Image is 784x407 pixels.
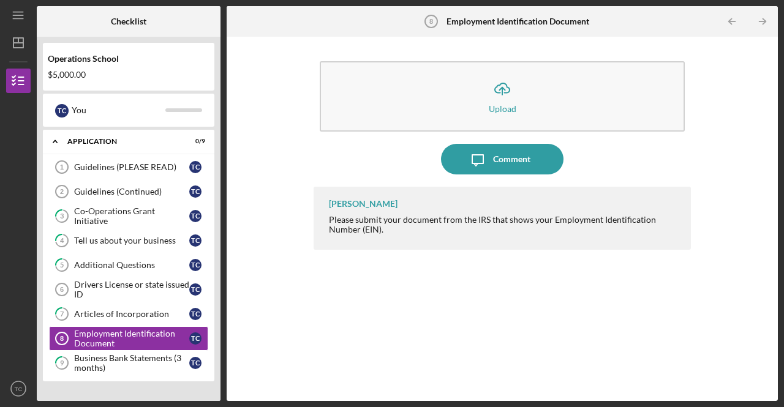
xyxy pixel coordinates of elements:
[67,138,175,145] div: Application
[189,332,202,345] div: T C
[189,234,202,247] div: T C
[74,162,189,172] div: Guidelines (PLEASE READ)
[329,215,679,234] div: Please submit your document from the IRS that shows your Employment Identification Number (EIN).
[49,228,208,253] a: 4Tell us about your businessTC
[74,187,189,196] div: Guidelines (Continued)
[55,104,69,118] div: T C
[60,335,64,342] tspan: 8
[48,54,209,64] div: Operations School
[189,210,202,222] div: T C
[49,351,208,375] a: 9Business Bank Statements (3 months)TC
[49,253,208,277] a: 5Additional QuestionsTC
[60,237,64,245] tspan: 4
[74,309,189,319] div: Articles of Incorporation
[447,17,589,26] b: Employment Identification Document
[183,138,205,145] div: 0 / 9
[49,302,208,326] a: 7Articles of IncorporationTC
[74,206,189,226] div: Co-Operations Grant Initiative
[320,61,685,132] button: Upload
[189,161,202,173] div: T C
[60,188,64,195] tspan: 2
[111,17,146,26] b: Checklist
[49,155,208,179] a: 1Guidelines (PLEASE READ)TC
[49,179,208,204] a: 2Guidelines (Continued)TC
[189,283,202,296] div: T C
[329,199,398,209] div: [PERSON_NAME]
[74,260,189,270] div: Additional Questions
[189,308,202,320] div: T C
[189,185,202,198] div: T C
[60,163,64,171] tspan: 1
[493,144,530,174] div: Comment
[48,70,209,80] div: $5,000.00
[189,259,202,271] div: T C
[72,100,165,121] div: You
[441,144,563,174] button: Comment
[60,212,64,220] tspan: 3
[49,204,208,228] a: 3Co-Operations Grant InitiativeTC
[74,353,189,373] div: Business Bank Statements (3 months)
[60,359,64,367] tspan: 9
[74,280,189,299] div: Drivers License or state issued ID
[429,18,432,25] tspan: 8
[74,329,189,348] div: Employment Identification Document
[49,277,208,302] a: 6Drivers License or state issued IDTC
[49,326,208,351] a: 8Employment Identification DocumentTC
[489,104,516,113] div: Upload
[74,236,189,245] div: Tell us about your business
[15,386,23,392] text: TC
[6,376,31,401] button: TC
[60,286,64,293] tspan: 6
[60,261,64,269] tspan: 5
[189,357,202,369] div: T C
[60,310,64,318] tspan: 7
